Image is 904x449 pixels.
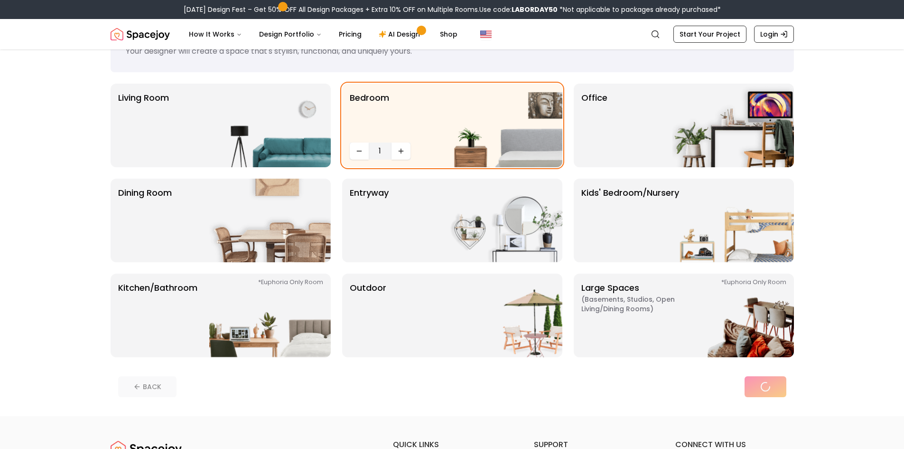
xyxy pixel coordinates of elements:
img: Dining Room [209,179,331,262]
span: *Not applicable to packages already purchased* [558,5,721,14]
span: Use code: [479,5,558,14]
button: Increase quantity [391,143,410,160]
a: Login [754,26,794,43]
img: Living Room [209,84,331,167]
a: Pricing [331,25,369,44]
img: United States [480,29,492,40]
nav: Main [181,25,465,44]
a: Start Your Project [673,26,746,43]
p: Kitchen/Bathroom [118,281,197,350]
a: Shop [432,25,465,44]
p: Large Spaces [581,281,700,350]
p: Bedroom [350,91,389,139]
p: entryway [350,186,389,255]
button: Design Portfolio [252,25,329,44]
a: AI Design [371,25,430,44]
button: Decrease quantity [350,143,369,160]
p: Kids' Bedroom/Nursery [581,186,679,255]
span: 1 [373,145,388,157]
div: [DATE] Design Fest – Get 50% OFF All Design Packages + Extra 10% OFF on Multiple Rooms. [184,5,721,14]
b: LABORDAY50 [512,5,558,14]
a: Spacejoy [111,25,170,44]
img: Kids' Bedroom/Nursery [672,179,794,262]
p: Your designer will create a space that's stylish, functional, and uniquely yours. [126,46,779,57]
img: Office [672,84,794,167]
p: Office [581,91,607,160]
p: Outdoor [350,281,386,350]
img: Outdoor [441,274,562,357]
img: Large Spaces *Euphoria Only [672,274,794,357]
img: Bedroom [441,84,562,167]
img: Kitchen/Bathroom *Euphoria Only [209,274,331,357]
nav: Global [111,19,794,49]
img: entryway [441,179,562,262]
img: Spacejoy Logo [111,25,170,44]
span: ( Basements, Studios, Open living/dining rooms ) [581,295,700,314]
button: How It Works [181,25,250,44]
p: Dining Room [118,186,172,255]
p: Living Room [118,91,169,160]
